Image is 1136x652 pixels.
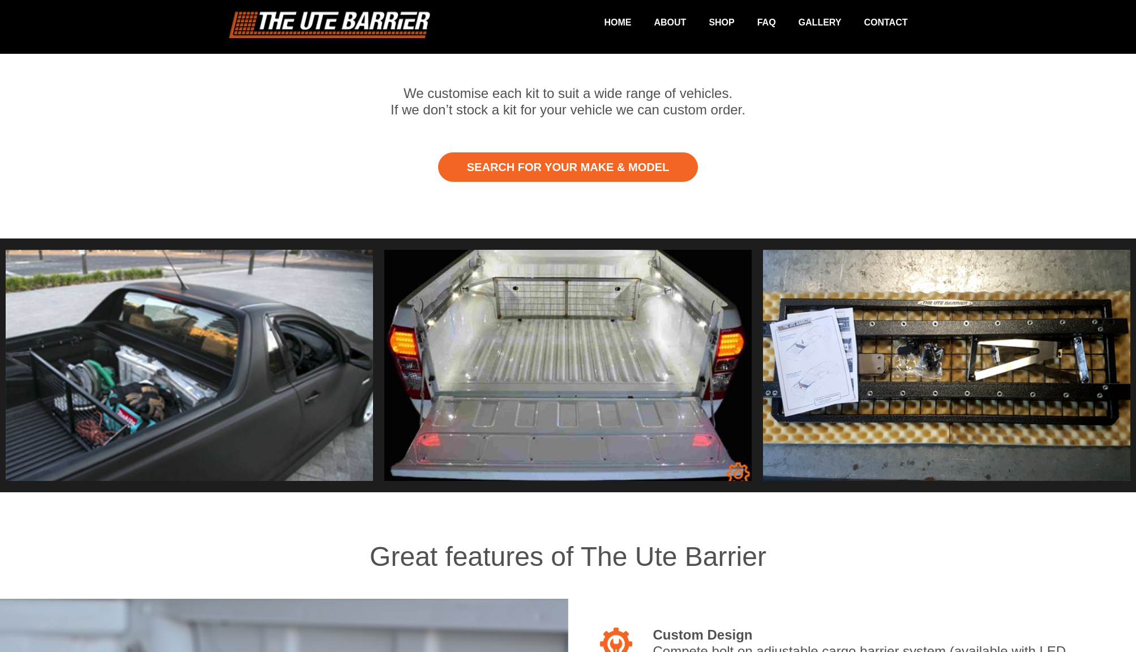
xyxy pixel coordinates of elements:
a: Home [581,11,631,33]
a: FAQ [735,11,776,33]
a: Contact [841,11,907,33]
a: Gallery [776,11,842,33]
a: About [631,11,686,33]
p: We customise each kit to suit a wide range of vehicles. If we don’t stock a kit for your vehicle ... [229,86,908,118]
img: logo.png [229,11,431,39]
a: Shop [686,11,734,33]
a: Search for Your Make & Model [438,152,698,182]
strong: Custom Design [653,627,753,642]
